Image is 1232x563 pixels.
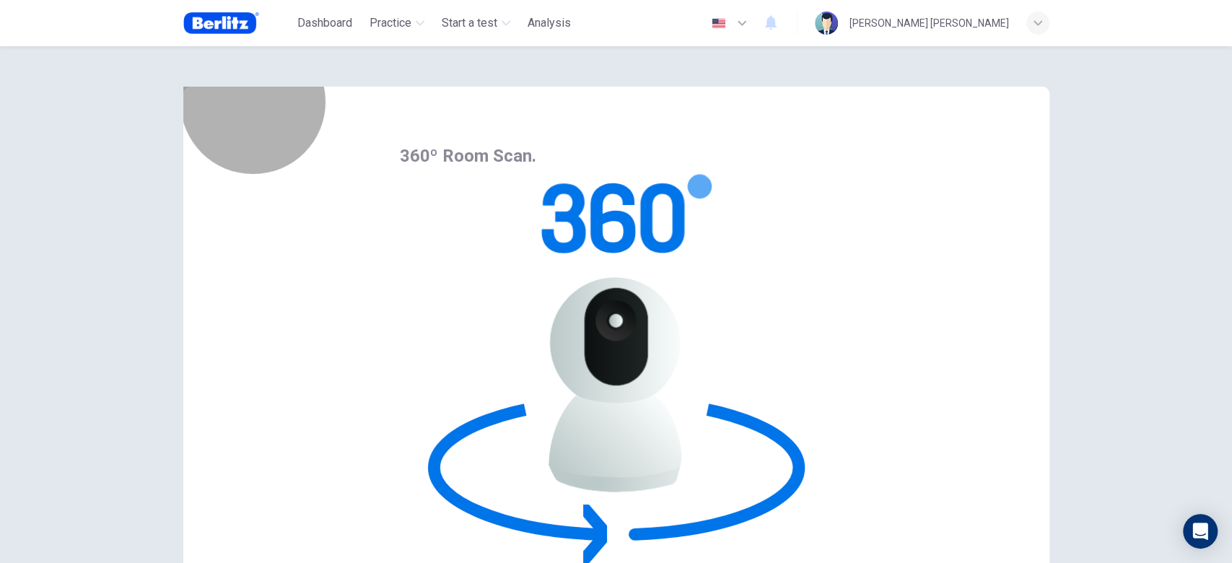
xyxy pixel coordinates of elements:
[1183,514,1218,549] div: Open Intercom Messenger
[709,18,728,29] img: en
[183,9,292,38] a: Berlitz Brasil logo
[522,10,577,36] div: You need a license to access this content
[292,10,358,36] button: Dashboard
[528,14,571,32] span: Analysis
[297,14,352,32] span: Dashboard
[400,146,536,166] span: 360º Room Scan.
[522,10,577,36] button: Analysis
[815,12,838,35] img: Profile picture
[183,9,259,38] img: Berlitz Brasil logo
[370,14,411,32] span: Practice
[849,14,1009,32] div: [PERSON_NAME] [PERSON_NAME]
[364,10,430,36] button: Practice
[436,10,516,36] button: Start a test
[442,14,497,32] span: Start a test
